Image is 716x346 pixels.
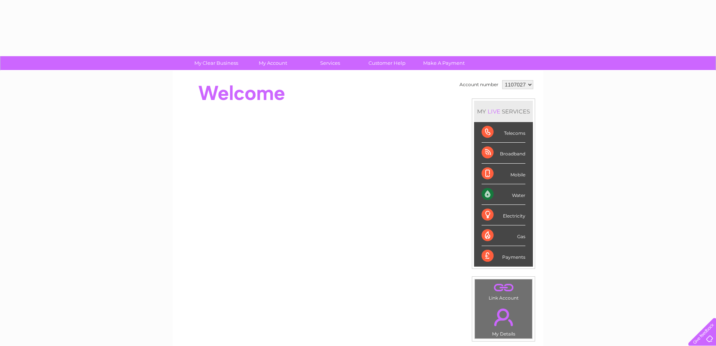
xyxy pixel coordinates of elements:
[242,56,304,70] a: My Account
[413,56,475,70] a: Make A Payment
[482,205,525,225] div: Electricity
[482,246,525,266] div: Payments
[482,225,525,246] div: Gas
[482,143,525,163] div: Broadband
[482,122,525,143] div: Telecoms
[185,56,247,70] a: My Clear Business
[356,56,418,70] a: Customer Help
[474,101,533,122] div: MY SERVICES
[474,279,533,303] td: Link Account
[299,56,361,70] a: Services
[474,302,533,339] td: My Details
[482,164,525,184] div: Mobile
[477,304,530,330] a: .
[486,108,502,115] div: LIVE
[477,281,530,294] a: .
[482,184,525,205] div: Water
[458,78,500,91] td: Account number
